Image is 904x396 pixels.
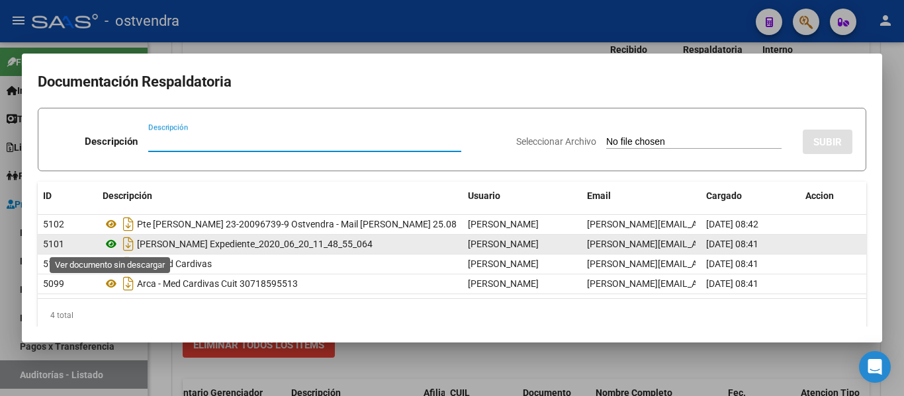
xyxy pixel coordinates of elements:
[803,130,852,154] button: SUBIR
[859,351,891,383] div: Open Intercom Messenger
[103,190,152,201] span: Descripción
[468,190,500,201] span: Usuario
[468,219,539,229] span: [PERSON_NAME]
[43,219,64,229] span: 5102
[468,258,539,269] span: [PERSON_NAME]
[38,299,866,332] div: 4 total
[85,134,138,149] p: Descripción
[587,278,805,289] span: [PERSON_NAME][EMAIL_ADDRESS][DOMAIN_NAME]
[103,253,457,274] div: Cbu Med Cardivas
[120,253,137,274] i: Descargar documento
[701,182,800,210] datatable-header-cell: Cargado
[587,239,805,249] span: [PERSON_NAME][EMAIL_ADDRESS][DOMAIN_NAME]
[468,239,539,249] span: [PERSON_NAME]
[38,69,866,95] h2: Documentación Respaldatoria
[706,239,758,249] span: [DATE] 08:41
[587,190,611,201] span: Email
[120,214,137,235] i: Descargar documento
[43,239,64,249] span: 5101
[587,258,805,269] span: [PERSON_NAME][EMAIL_ADDRESS][DOMAIN_NAME]
[97,182,463,210] datatable-header-cell: Descripción
[43,278,64,289] span: 5099
[103,273,457,294] div: Arca - Med Cardivas Cuit 30718595513
[43,190,52,201] span: ID
[587,219,805,229] span: [PERSON_NAME][EMAIL_ADDRESS][DOMAIN_NAME]
[800,182,866,210] datatable-header-cell: Accion
[43,258,64,269] span: 5100
[805,190,834,201] span: Accion
[103,233,457,255] div: [PERSON_NAME] Expediente_2020_06_20_11_48_55_064
[706,219,758,229] span: [DATE] 08:42
[706,190,742,201] span: Cargado
[706,278,758,289] span: [DATE] 08:41
[706,258,758,269] span: [DATE] 08:41
[120,233,137,255] i: Descargar documento
[516,136,596,147] span: Seleccionar Archivo
[463,182,582,210] datatable-header-cell: Usuario
[103,214,457,235] div: Pte [PERSON_NAME] 23-20096739-9 Ostvendra - Mail [PERSON_NAME] 25.08 - Fecha Pago 15-09
[468,278,539,289] span: [PERSON_NAME]
[120,273,137,294] i: Descargar documento
[38,182,97,210] datatable-header-cell: ID
[813,136,842,148] span: SUBIR
[582,182,701,210] datatable-header-cell: Email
